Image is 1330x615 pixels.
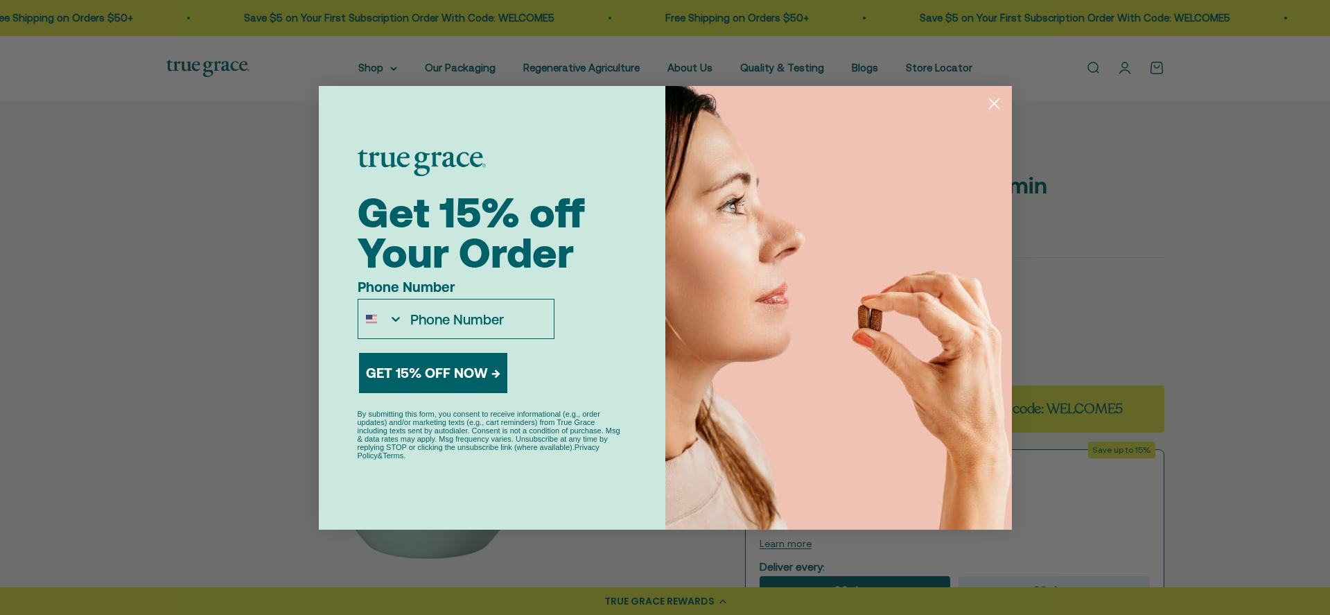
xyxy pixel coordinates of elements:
label: Phone Number [358,279,554,299]
span: Get 15% off Your Order [358,189,585,277]
a: Privacy Policy [358,443,600,460]
button: GET 15% OFF NOW → [359,353,507,393]
input: Phone Number [403,300,553,338]
img: logo placeholder [358,150,486,176]
img: United States [366,313,377,324]
img: 43605a6c-e687-496b-9994-e909f8c820d7.jpeg [665,86,1012,530]
button: Search Countries [358,300,404,338]
p: By submitting this form, you consent to receive informational (e.g., order updates) and/or market... [358,410,627,460]
a: Terms [383,451,403,460]
button: Close dialog [982,92,1006,116]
